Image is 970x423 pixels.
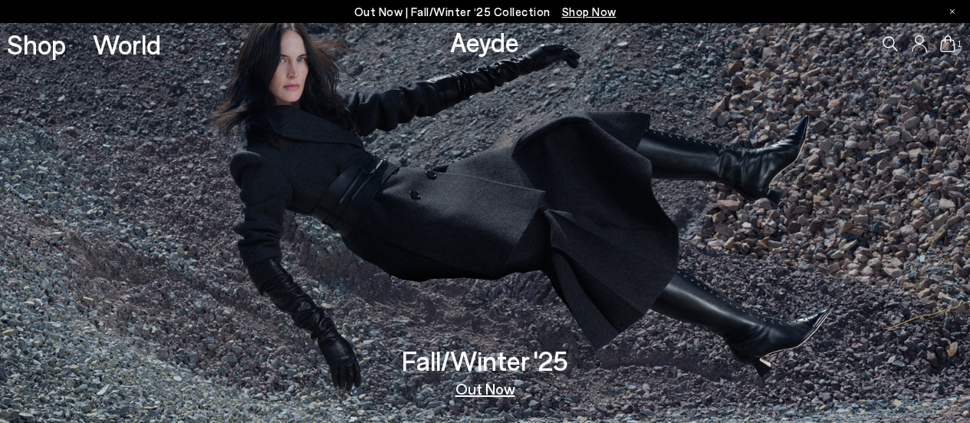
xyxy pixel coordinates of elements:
[955,40,963,48] span: 1
[7,31,66,58] a: Shop
[354,2,617,21] p: Out Now | Fall/Winter ‘25 Collection
[93,31,161,58] a: World
[450,25,519,58] a: Aeyde
[940,35,955,52] a: 1
[455,381,515,396] a: Out Now
[402,347,568,374] h3: Fall/Winter '25
[562,5,617,18] span: Navigate to /collections/new-in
